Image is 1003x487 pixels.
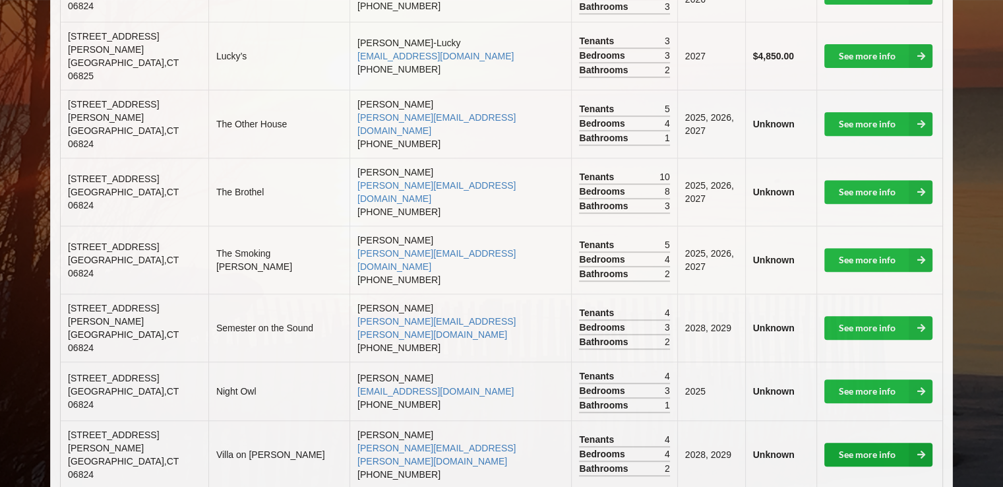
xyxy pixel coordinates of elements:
[579,462,631,475] span: Bathrooms
[68,57,179,81] span: [GEOGRAPHIC_DATA] , CT 06825
[579,34,617,48] span: Tenants
[68,187,179,211] span: [GEOGRAPHIC_DATA] , CT 06824
[677,90,745,158] td: 2025, 2026, 2027
[665,185,670,198] span: 8
[665,267,670,280] span: 2
[665,49,670,62] span: 3
[579,199,631,212] span: Bathrooms
[357,248,516,272] a: [PERSON_NAME][EMAIL_ADDRESS][DOMAIN_NAME]
[357,443,516,467] a: [PERSON_NAME][EMAIL_ADDRESS][PERSON_NAME][DOMAIN_NAME]
[665,399,670,412] span: 1
[753,323,795,333] b: Unknown
[753,119,795,129] b: Unknown
[579,253,628,266] span: Bedrooms
[350,226,571,294] td: [PERSON_NAME] [PHONE_NUMBER]
[579,238,617,251] span: Tenants
[665,238,670,251] span: 5
[357,316,516,340] a: [PERSON_NAME][EMAIL_ADDRESS][PERSON_NAME][DOMAIN_NAME]
[824,379,932,403] a: See more info
[665,102,670,115] span: 5
[677,158,745,226] td: 2025, 2026, 2027
[208,22,350,90] td: Lucky’s
[68,242,159,252] span: [STREET_ADDRESS]
[579,170,617,183] span: Tenants
[579,335,631,348] span: Bathrooms
[579,321,628,334] span: Bedrooms
[665,131,670,145] span: 1
[665,306,670,319] span: 4
[753,449,795,460] b: Unknown
[665,384,670,397] span: 3
[68,329,179,353] span: [GEOGRAPHIC_DATA] , CT 06824
[753,51,794,61] b: $4,850.00
[579,102,617,115] span: Tenants
[665,335,670,348] span: 2
[665,433,670,446] span: 4
[68,303,159,327] span: [STREET_ADDRESS][PERSON_NAME]
[665,199,670,212] span: 3
[208,226,350,294] td: The Smoking [PERSON_NAME]
[350,294,571,362] td: [PERSON_NAME] [PHONE_NUMBER]
[579,185,628,198] span: Bedrooms
[68,430,159,453] span: [STREET_ADDRESS][PERSON_NAME]
[350,362,571,420] td: [PERSON_NAME] [PHONE_NUMBER]
[665,253,670,266] span: 4
[579,49,628,62] span: Bedrooms
[665,370,670,383] span: 4
[208,294,350,362] td: Semester on the Sound
[579,117,628,130] span: Bedrooms
[68,99,159,123] span: [STREET_ADDRESS][PERSON_NAME]
[357,386,514,397] a: [EMAIL_ADDRESS][DOMAIN_NAME]
[824,316,932,340] a: See more info
[357,112,516,136] a: [PERSON_NAME][EMAIL_ADDRESS][DOMAIN_NAME]
[357,180,516,204] a: [PERSON_NAME][EMAIL_ADDRESS][DOMAIN_NAME]
[357,51,514,61] a: [EMAIL_ADDRESS][DOMAIN_NAME]
[665,117,670,130] span: 4
[677,362,745,420] td: 2025
[677,294,745,362] td: 2028, 2029
[579,131,631,145] span: Bathrooms
[824,180,932,204] a: See more info
[579,63,631,77] span: Bathrooms
[350,22,571,90] td: [PERSON_NAME]-Lucky [PHONE_NUMBER]
[208,362,350,420] td: Night Owl
[68,456,179,480] span: [GEOGRAPHIC_DATA] , CT 06824
[824,248,932,272] a: See more info
[208,90,350,158] td: The Other House
[753,187,795,197] b: Unknown
[68,125,179,149] span: [GEOGRAPHIC_DATA] , CT 06824
[579,267,631,280] span: Bathrooms
[68,255,179,278] span: [GEOGRAPHIC_DATA] , CT 06824
[68,174,159,184] span: [STREET_ADDRESS]
[350,158,571,226] td: [PERSON_NAME] [PHONE_NUMBER]
[677,22,745,90] td: 2027
[677,226,745,294] td: 2025, 2026, 2027
[68,373,159,383] span: [STREET_ADDRESS]
[579,384,628,397] span: Bedrooms
[753,386,795,397] b: Unknown
[665,321,670,334] span: 3
[665,462,670,475] span: 2
[208,158,350,226] td: The Brothel
[579,447,628,461] span: Bedrooms
[68,31,159,55] span: [STREET_ADDRESS][PERSON_NAME]
[665,34,670,48] span: 3
[579,370,617,383] span: Tenants
[68,386,179,410] span: [GEOGRAPHIC_DATA] , CT 06824
[659,170,670,183] span: 10
[753,255,795,265] b: Unknown
[579,306,617,319] span: Tenants
[665,63,670,77] span: 2
[824,112,932,136] a: See more info
[824,44,932,68] a: See more info
[350,90,571,158] td: [PERSON_NAME] [PHONE_NUMBER]
[665,447,670,461] span: 4
[824,443,932,467] a: See more info
[579,399,631,412] span: Bathrooms
[579,433,617,446] span: Tenants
